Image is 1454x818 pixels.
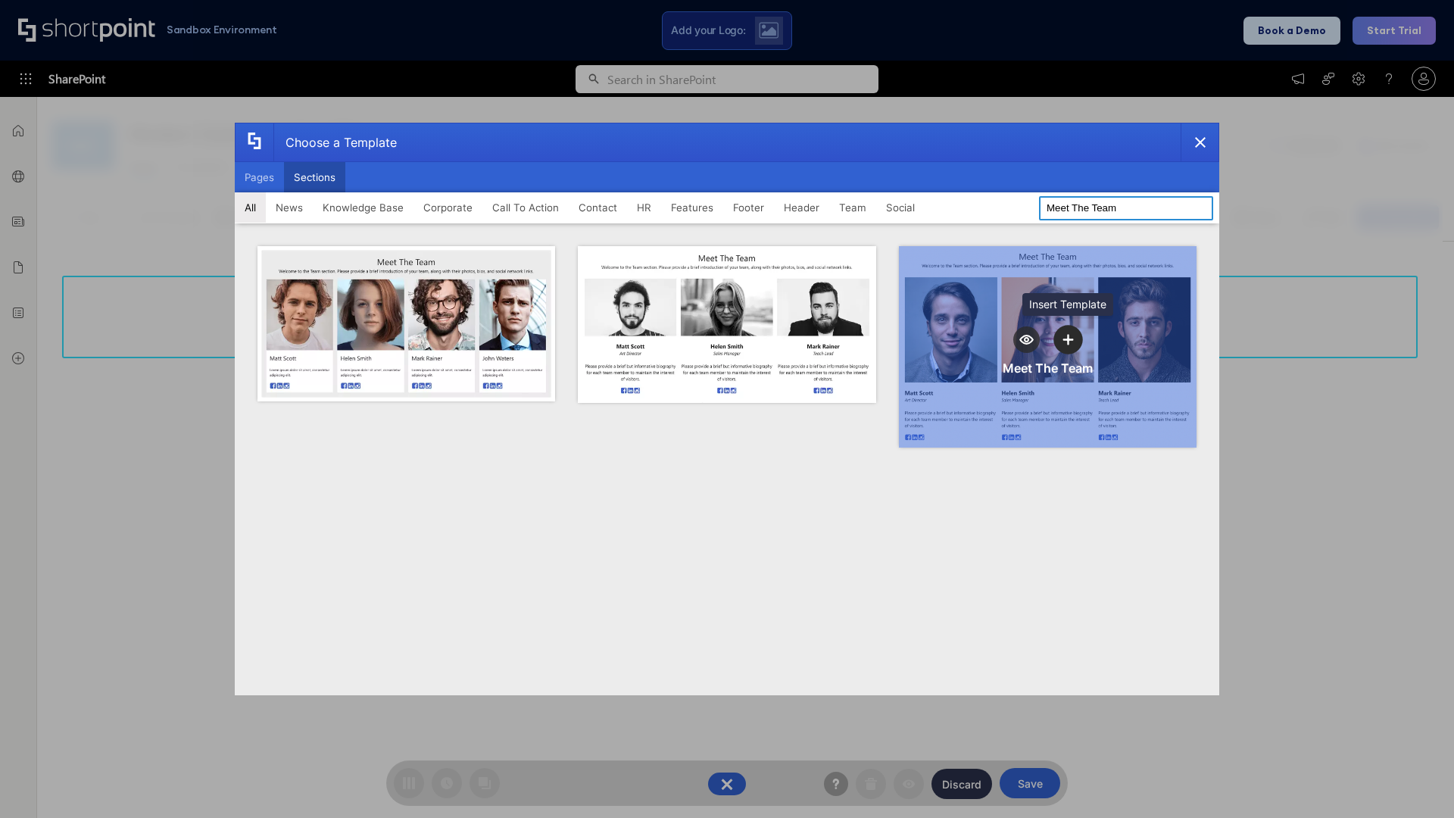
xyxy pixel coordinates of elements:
div: Choose a Template [273,123,397,161]
iframe: Chat Widget [1378,745,1454,818]
button: News [266,192,313,223]
button: Footer [723,192,774,223]
button: Social [876,192,925,223]
button: Features [661,192,723,223]
button: All [235,192,266,223]
button: Call To Action [482,192,569,223]
div: template selector [235,123,1219,695]
button: Team [829,192,876,223]
button: Corporate [413,192,482,223]
input: Search [1039,196,1213,220]
div: Meet The Team [1003,361,1093,376]
button: Contact [569,192,627,223]
button: Header [774,192,829,223]
button: Sections [284,162,345,192]
button: HR [627,192,661,223]
button: Knowledge Base [313,192,413,223]
button: Pages [235,162,284,192]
